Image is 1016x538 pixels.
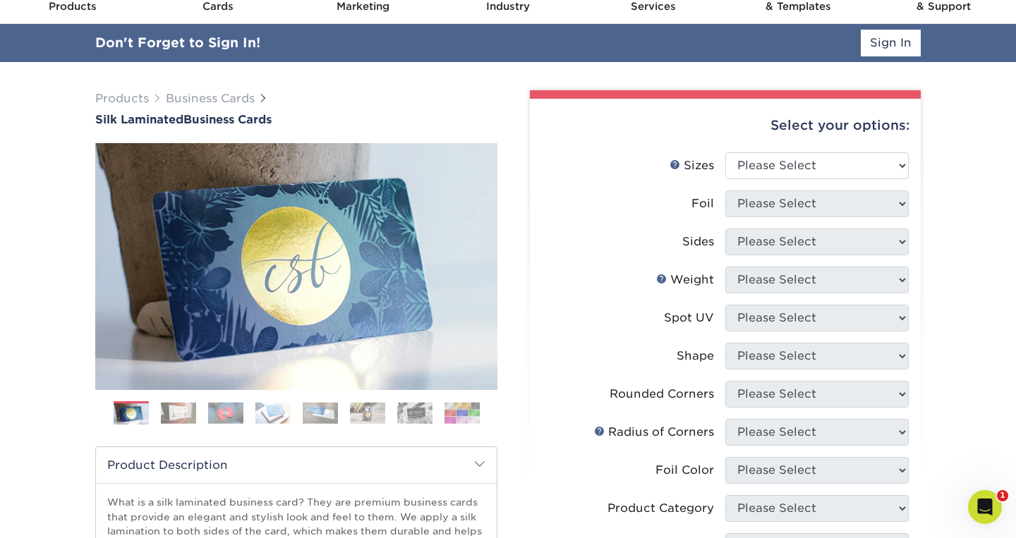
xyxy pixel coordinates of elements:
span: Silk Laminated [95,113,183,126]
div: Product Category [607,500,714,517]
h1: Business Cards [95,113,497,126]
img: Business Cards 01 [114,396,149,432]
div: Foil Color [655,462,714,479]
img: Business Cards 05 [303,402,338,424]
div: Weight [656,271,714,288]
a: Business Cards [166,92,255,105]
a: Sign In [861,30,921,56]
iframe: Intercom live chat [968,490,1002,524]
a: Silk LaminatedBusiness Cards [95,113,497,126]
h2: Product Description [96,447,497,483]
div: Sizes [670,157,714,174]
div: Sides [682,233,714,250]
div: Shape [677,348,714,365]
img: Silk Laminated 01 [95,66,497,467]
img: Business Cards 08 [445,402,480,424]
div: Radius of Corners [594,424,714,441]
a: Products [95,92,149,105]
div: Select your options: [541,99,909,152]
img: Business Cards 07 [397,402,433,424]
img: Business Cards 02 [161,402,196,424]
img: Business Cards 03 [208,402,243,424]
div: Don't Forget to Sign In! [95,33,260,53]
div: Foil [691,195,714,212]
div: Spot UV [664,310,714,326]
span: 1 [997,490,1008,501]
img: Business Cards 04 [255,402,291,424]
iframe: Google Customer Reviews [4,495,120,533]
div: Rounded Corners [610,386,714,403]
img: Business Cards 06 [350,402,385,424]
